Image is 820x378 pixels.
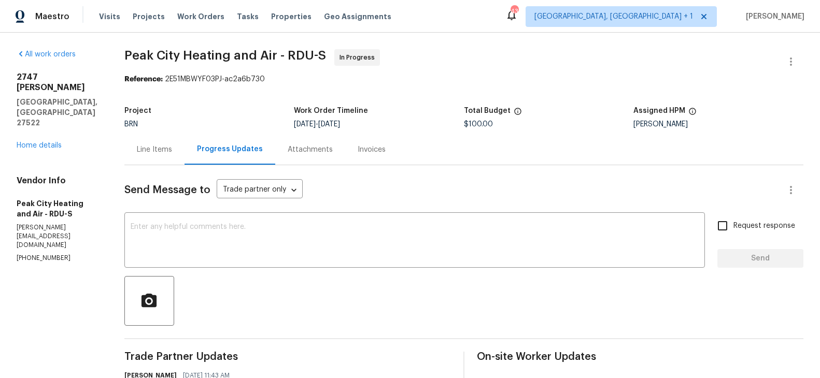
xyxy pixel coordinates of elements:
[99,11,120,22] span: Visits
[177,11,224,22] span: Work Orders
[17,142,62,149] a: Home details
[288,144,333,155] div: Attachments
[17,72,100,93] h2: 2747 [PERSON_NAME]
[464,121,493,128] span: $100.00
[17,223,100,250] p: [PERSON_NAME][EMAIL_ADDRESS][DOMAIN_NAME]
[511,6,518,17] div: 43
[133,11,165,22] span: Projects
[237,13,259,20] span: Tasks
[17,254,100,263] p: [PHONE_NUMBER]
[124,185,210,195] span: Send Message to
[17,51,76,58] a: All work orders
[294,107,368,114] h5: Work Order Timeline
[124,76,163,83] b: Reference:
[124,107,151,114] h5: Project
[324,11,391,22] span: Geo Assignments
[17,176,100,186] h4: Vendor Info
[137,144,172,155] div: Line Items
[294,121,340,128] span: -
[35,11,69,22] span: Maestro
[318,121,340,128] span: [DATE]
[514,107,522,121] span: The total cost of line items that have been proposed by Opendoor. This sum includes line items th...
[17,198,100,219] h5: Peak City Heating and Air - RDU-S
[358,144,386,155] div: Invoices
[294,121,316,128] span: [DATE]
[271,11,312,22] span: Properties
[124,121,138,128] span: BRN
[124,74,803,84] div: 2E51MBWYF03PJ-ac2a6b730
[633,121,803,128] div: [PERSON_NAME]
[688,107,697,121] span: The hpm assigned to this work order.
[340,52,379,63] span: In Progress
[217,182,303,199] div: Trade partner only
[124,352,451,362] span: Trade Partner Updates
[124,49,326,62] span: Peak City Heating and Air - RDU-S
[733,221,795,231] span: Request response
[534,11,693,22] span: [GEOGRAPHIC_DATA], [GEOGRAPHIC_DATA] + 1
[742,11,804,22] span: [PERSON_NAME]
[197,144,263,154] div: Progress Updates
[17,97,100,128] h5: [GEOGRAPHIC_DATA], [GEOGRAPHIC_DATA] 27522
[477,352,803,362] span: On-site Worker Updates
[633,107,685,114] h5: Assigned HPM
[464,107,511,114] h5: Total Budget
